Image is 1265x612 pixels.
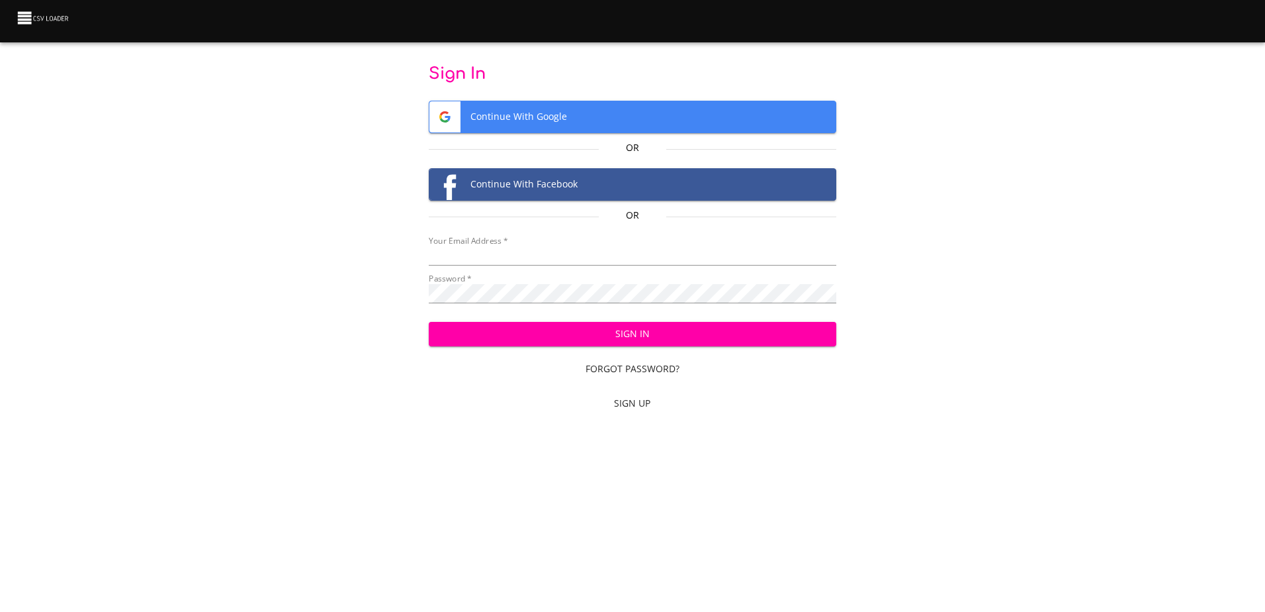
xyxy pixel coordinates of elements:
span: Sign In [439,326,826,342]
button: Sign In [429,322,836,346]
span: Continue With Google [429,101,836,132]
label: Your Email Address [429,237,507,245]
img: Facebook logo [429,169,460,200]
span: Sign Up [434,395,831,412]
span: Forgot Password? [434,361,831,378]
p: Sign In [429,64,836,85]
img: CSV Loader [16,9,71,27]
img: Google logo [429,101,460,132]
button: Facebook logoContinue With Facebook [429,168,836,201]
a: Sign Up [429,391,836,416]
p: Or [599,209,667,222]
a: Forgot Password? [429,357,836,382]
p: Or [599,141,667,154]
span: Continue With Facebook [429,169,836,200]
label: Password [429,275,472,283]
button: Google logoContinue With Google [429,101,836,133]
